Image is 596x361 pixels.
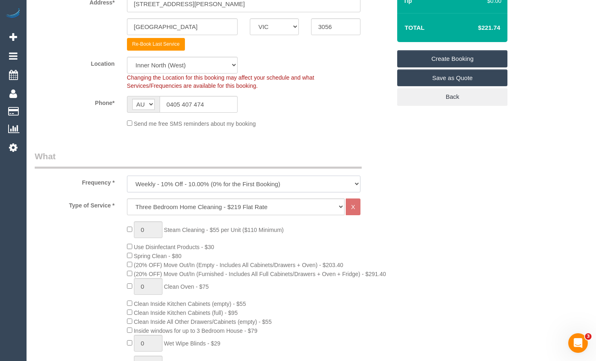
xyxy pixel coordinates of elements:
span: (20% OFF) Move Out/In (Furnished - Includes All Full Cabinets/Drawers + Oven + Fridge) - $291.40 [134,271,386,277]
span: Clean Inside Kitchen Cabinets (full) - $95 [134,310,238,316]
a: Save as Quote [397,69,507,87]
h4: $221.74 [454,25,500,31]
span: Use Disinfectant Products - $30 [134,244,214,250]
span: Send me free SMS reminders about my booking [134,120,256,127]
input: Phone* [160,96,238,113]
label: Phone* [29,96,121,107]
span: Clean Inside Kitchen Cabinets (empty) - $55 [134,301,246,307]
span: Changing the Location for this booking may affect your schedule and what Services/Frequencies are... [127,74,314,89]
span: Clean Oven - $75 [164,283,209,290]
span: Inside windows for up to 3 Bedroom House - $79 [134,328,258,334]
span: Spring Clean - $80 [134,253,182,259]
label: Frequency * [29,176,121,187]
img: Automaid Logo [5,8,21,20]
span: Wet Wipe Blinds - $29 [164,340,220,347]
input: Post Code* [311,18,360,35]
label: Location [29,57,121,68]
a: Back [397,88,507,105]
input: Suburb* [127,18,238,35]
span: Clean Inside All Other Drawers/Cabinets (empty) - $55 [134,319,272,325]
label: Type of Service * [29,198,121,209]
a: Create Booking [397,50,507,67]
legend: What [35,150,362,169]
span: (20% OFF) Move Out/In (Empty - Includes All Cabinets/Drawers + Oven) - $203.40 [134,262,343,268]
span: Steam Cleaning - $55 per Unit ($110 Minimum) [164,227,284,233]
iframe: Intercom live chat [568,333,588,353]
strong: Total [405,24,425,31]
span: 3 [585,333,592,340]
button: Re-Book Last Service [127,38,185,51]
